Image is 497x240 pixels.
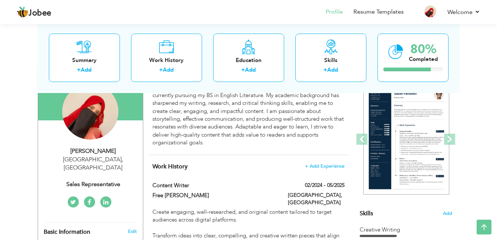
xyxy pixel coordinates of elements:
a: Add [327,66,338,73]
label: + [241,66,245,74]
div: Summary [55,56,114,64]
div: [GEOGRAPHIC_DATA] [GEOGRAPHIC_DATA] [44,155,143,172]
div: Education [219,56,278,64]
label: Free [PERSON_NAME] [152,192,277,199]
span: , [122,155,123,164]
a: Welcome [447,8,480,17]
div: Sales Representative [44,180,143,189]
div: Creative Writing [360,226,452,234]
a: Add [245,66,256,73]
label: 02/2024 - 05/2025 [305,182,345,189]
img: jobee.io [17,6,28,18]
div: I am [PERSON_NAME], an enthusiastic and detail-oriented Content Writer, currently pursuing my BS ... [152,83,344,147]
img: Profile Img [424,6,436,17]
label: + [159,66,163,74]
div: 80% [409,43,438,55]
span: Work History [152,162,188,171]
span: Jobee [28,9,51,17]
span: Add [443,210,452,217]
label: [GEOGRAPHIC_DATA], [GEOGRAPHIC_DATA] [288,192,345,206]
label: + [77,66,81,74]
div: Work History [137,56,196,64]
a: Jobee [17,6,51,18]
a: Profile [326,8,343,16]
a: Add [81,66,91,73]
span: Skills [360,209,373,217]
img: Ayesha Zafar [62,83,118,140]
label: Content Writer [152,182,277,189]
div: Skills [301,56,360,64]
a: Resume Templates [353,8,404,16]
span: + Add Experience [305,164,345,169]
span: Basic Information [44,229,90,236]
a: Add [163,66,174,73]
h4: This helps to show the companies you have worked for. [152,163,344,170]
div: Completed [409,55,438,63]
div: [PERSON_NAME] [44,147,143,155]
a: Edit [128,228,137,235]
label: + [323,66,327,74]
